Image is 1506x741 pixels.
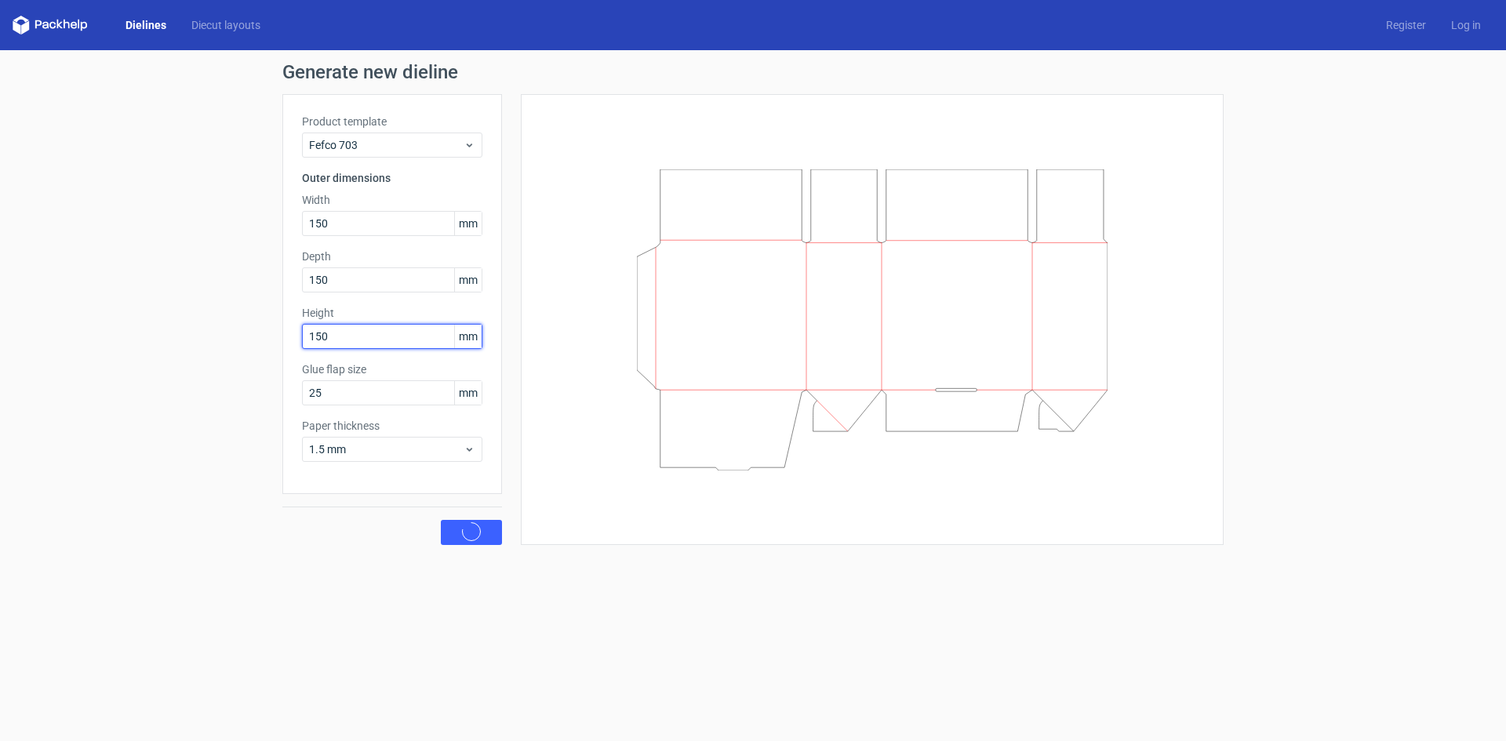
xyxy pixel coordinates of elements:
[454,268,482,292] span: mm
[302,192,482,208] label: Width
[179,17,273,33] a: Diecut layouts
[309,137,464,153] span: Fefco 703
[1439,17,1493,33] a: Log in
[1373,17,1439,33] a: Register
[302,361,482,377] label: Glue flap size
[302,305,482,321] label: Height
[302,170,482,186] h3: Outer dimensions
[113,17,179,33] a: Dielines
[309,441,464,457] span: 1.5 mm
[302,418,482,434] label: Paper thickness
[454,212,482,235] span: mm
[454,325,482,348] span: mm
[302,114,482,129] label: Product template
[454,381,482,405] span: mm
[302,249,482,264] label: Depth
[282,63,1224,82] h1: Generate new dieline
